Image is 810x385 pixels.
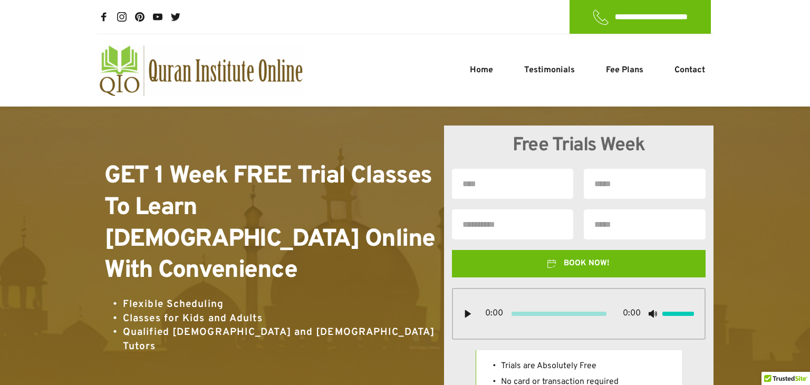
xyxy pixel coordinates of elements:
span: Qualified [DEMOGRAPHIC_DATA] and [DEMOGRAPHIC_DATA] Tutors [123,326,438,353]
span: 0:00 [485,309,503,319]
span: Contact [674,64,705,76]
span: Free Trials Week [513,133,644,158]
span: Fee Plans [606,64,643,76]
a: Fee Plans [603,64,646,76]
span: Classes for Kids and Adults [123,312,263,325]
span: GET 1 Week FREE Trial Classes To Learn [DEMOGRAPHIC_DATA] Online With Convenience [104,161,440,286]
li: Flexible Scheduling [123,297,436,312]
a: quran-institute-online-australia [99,45,303,96]
span: Trials are Absolutely Free [501,361,596,371]
a: Contact [672,64,708,76]
span: 0:00 [623,309,641,319]
a: Testimonials [522,64,577,76]
span: BOOK NOW! [564,257,610,270]
a: Home [467,64,496,76]
button: BOOK NOW! [452,250,706,277]
span: Home [470,64,493,76]
span: Testimonials [524,64,575,76]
